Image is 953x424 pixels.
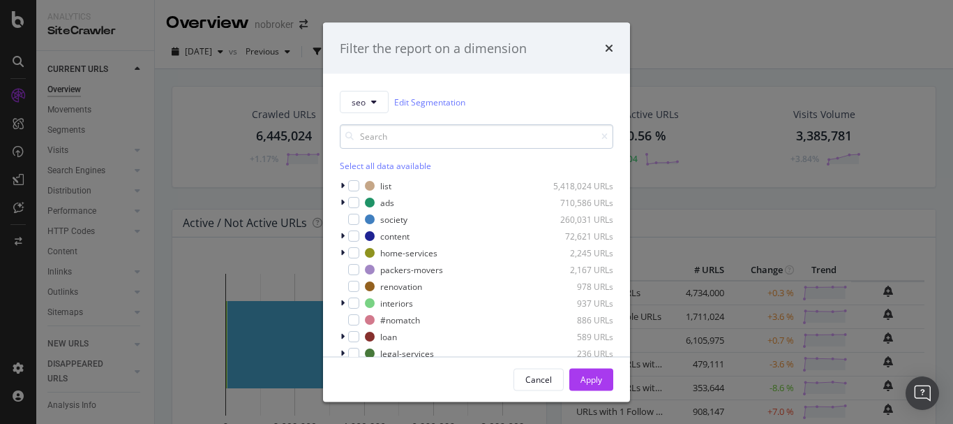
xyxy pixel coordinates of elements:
div: Select all data available [340,160,613,172]
div: Apply [580,373,602,385]
div: 978 URLs [545,280,613,292]
input: Search [340,124,613,149]
div: interiors [380,297,413,309]
button: Apply [569,368,613,390]
div: loan [380,330,397,342]
div: 886 URLs [545,314,613,326]
div: packers-movers [380,263,443,275]
div: legal-services [380,347,434,359]
div: 236 URLs [545,347,613,359]
div: list [380,180,391,191]
div: 5,418,024 URLs [545,180,613,191]
div: 937 URLs [545,297,613,309]
div: society [380,213,407,225]
div: renovation [380,280,422,292]
div: 72,621 URLs [545,230,613,242]
div: Filter the report on a dimension [340,39,527,57]
div: 260,031 URLs [545,213,613,225]
div: content [380,230,410,242]
div: 710,586 URLs [545,196,613,208]
div: modal [323,22,630,402]
div: Cancel [525,373,552,385]
button: Cancel [513,368,564,390]
div: ads [380,196,394,208]
div: 589 URLs [545,330,613,342]
a: Edit Segmentation [394,94,465,109]
span: seo [352,96,366,108]
div: Open Intercom Messenger [906,377,939,410]
div: home-services [380,247,437,258]
button: seo [340,91,389,113]
div: times [605,39,613,57]
div: 2,167 URLs [545,263,613,275]
div: #nomatch [380,314,420,326]
div: 2,245 URLs [545,247,613,258]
